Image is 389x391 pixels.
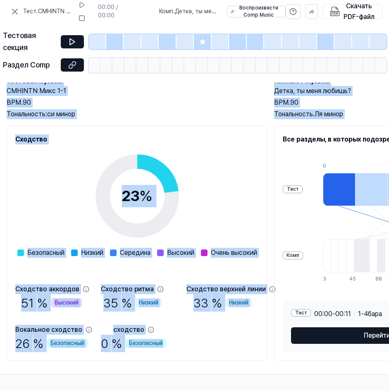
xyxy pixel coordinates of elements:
font: 0 [323,163,326,169]
font: Тест [23,8,36,14]
font: % [122,295,132,310]
font: Середина [120,249,150,257]
button: помощь [286,4,301,19]
font: Компьют Музыка [274,77,329,85]
font: Сходство верхней линии [186,285,266,293]
font: си минор [47,110,75,118]
font: 26 [15,336,30,351]
button: Воспроизвести Comp Music [227,6,286,17]
font: Низкий [139,299,158,306]
font: Скачать PDF-файл [344,2,375,21]
font: . [173,8,175,14]
font: 45 [349,276,356,282]
font: 3 [323,276,326,282]
font: Тональность. [274,110,315,118]
font: 0 [101,336,108,351]
font: BPM. [7,98,23,106]
img: Скачать PDF-файл [330,7,340,17]
font: CMHINTN Микс 1-1 [23,8,71,23]
font: Раздел Comp [3,60,50,69]
font: 90 [290,98,298,106]
font: 1 [358,310,361,318]
font: Детка, ты меня любишь? [274,87,351,95]
font: Безопасный [27,249,64,257]
font: Воспроизвести Comp Music [239,5,278,18]
svg: помощь [289,7,297,16]
font: % [139,187,153,205]
font: Детка, ты меня любишь? [159,8,216,23]
font: Тональность: [7,110,47,118]
font: 23 [122,187,139,205]
img: делиться [309,9,314,14]
font: 00:00 [314,310,332,318]
font: Тестовая секция [3,31,36,52]
font: - [361,310,364,318]
font: Ля минор [315,110,343,118]
font: 88 [375,276,382,282]
font: Тест [287,186,299,192]
font: 33 [193,295,208,310]
font: CMHINTN Микс 1-1 [7,87,66,95]
font: Безопасный [129,340,163,346]
font: Сходство [15,135,47,143]
font: Низкий [229,299,248,306]
font: . [36,8,38,14]
font: Комп [286,252,299,258]
font: Безопасный [50,340,84,346]
font: Вокальное сходство [15,326,82,333]
font: Высокий [167,249,194,257]
font: сходство [113,326,144,333]
font: 00:00 / 00:00 [98,4,118,19]
font: 51 [21,295,34,310]
font: % [112,336,122,351]
font: BPM. [274,98,290,106]
font: бара [368,310,382,318]
font: Сходство аккордов [15,285,79,293]
font: Комп [159,8,173,14]
font: % [37,295,48,310]
font: % [33,336,44,351]
font: - [332,310,335,318]
font: Низкий [81,249,103,257]
font: 00:11 [335,310,351,318]
font: Тест [295,310,307,316]
button: Скачать PDF-файл [328,5,377,19]
font: Сходство ритма [101,285,154,293]
font: 4 [364,310,368,318]
font: Тестовая музыка [7,77,62,85]
font: 90 [23,98,31,106]
font: 35 [103,295,118,310]
font: Очень высокий [211,249,257,257]
font: Высокий [55,299,79,306]
font: % [212,295,222,310]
